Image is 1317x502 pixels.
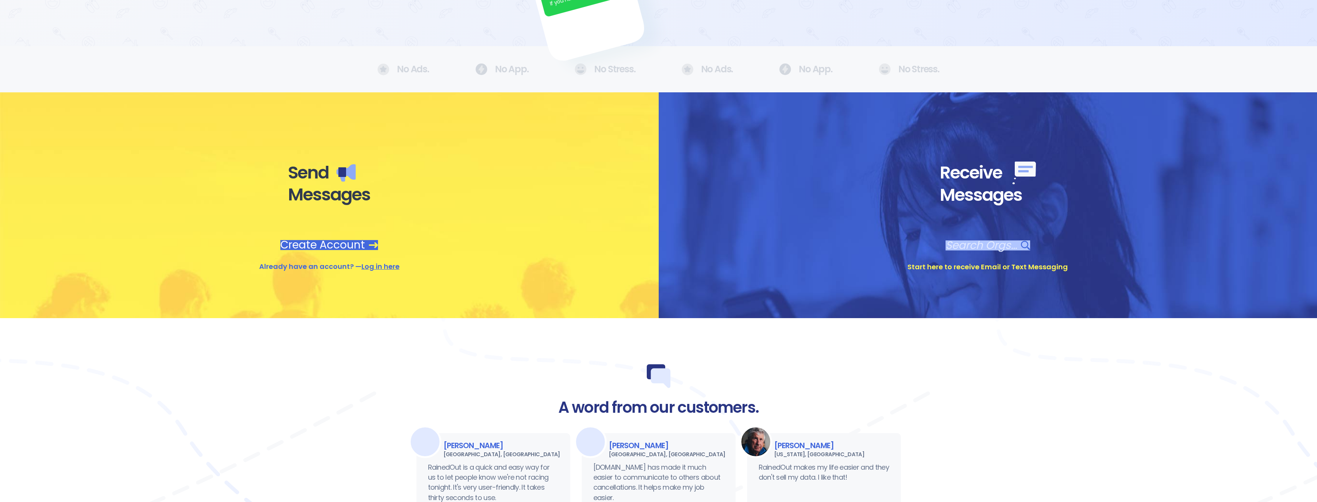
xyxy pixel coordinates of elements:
img: No Ads. [574,63,586,75]
a: Create Account [280,240,378,250]
div: [PERSON_NAME] [424,441,563,450]
div: Receive [940,162,1036,184]
img: Dialogue bubble [647,364,671,388]
img: No Ads. [378,63,389,75]
div: Send [288,162,370,183]
div: [GEOGRAPHIC_DATA], [GEOGRAPHIC_DATA] [424,450,563,459]
div: [PERSON_NAME] [589,441,728,450]
img: No Ads. [879,63,891,75]
div: No Ads. [682,63,733,75]
div: Start here to receive Email or Text Messaging [907,262,1068,272]
div: Already have an account? — [259,262,400,272]
div: No Stress. [879,63,939,75]
div: [GEOGRAPHIC_DATA], [GEOGRAPHIC_DATA] [589,450,728,459]
div: RainedOut makes my life easier and they don't sell my data. I like that! [759,462,889,482]
div: No App. [779,63,832,75]
div: A word from our customers. [558,400,759,416]
img: No Ads. [682,63,693,75]
a: Search Orgs… [946,240,1030,250]
div: No Ads. [378,63,429,75]
div: No App. [475,63,529,75]
div: No Stress. [574,63,635,75]
img: Send messages [336,164,356,182]
img: No Ads. [779,63,791,75]
div: [PERSON_NAME] [755,441,893,450]
a: Log in here [361,262,400,271]
div: Messages [940,184,1036,206]
img: No Ads. [475,63,487,75]
img: Receive messages [1012,162,1036,184]
div: [US_STATE], [GEOGRAPHIC_DATA] [755,450,893,459]
div: Messages [288,184,370,205]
